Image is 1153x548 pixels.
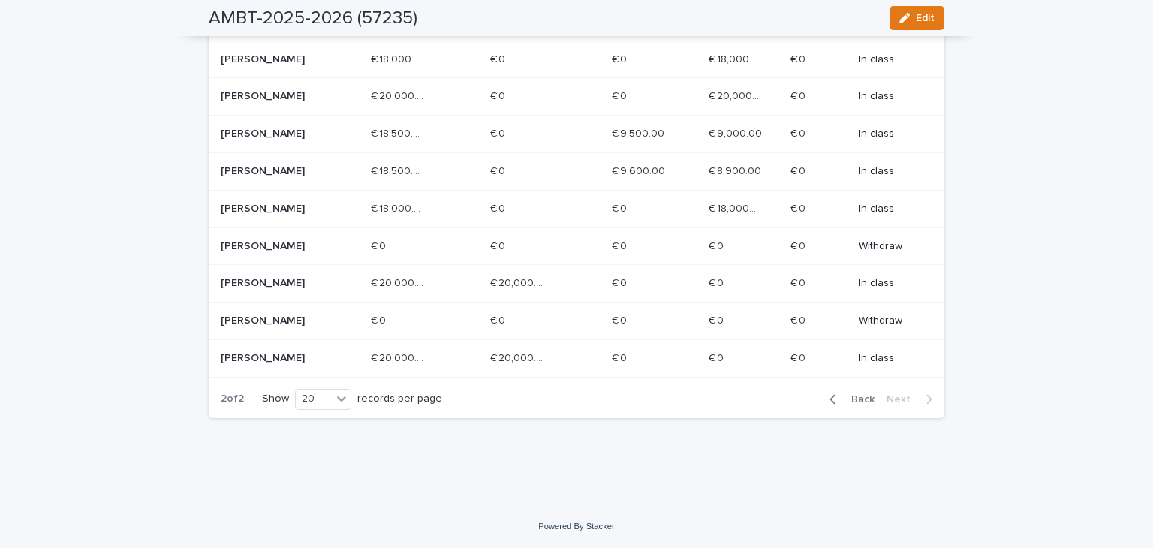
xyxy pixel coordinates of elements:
[881,393,944,406] button: Next
[221,90,328,103] p: [PERSON_NAME]
[709,162,764,178] p: € 8,900.00
[538,522,614,531] a: Powered By Stacker
[859,277,920,290] p: In class
[709,200,765,215] p: € 18,000.00
[490,125,508,140] p: € 0
[709,87,765,103] p: € 20,000.00
[709,349,727,365] p: € 0
[612,237,630,253] p: € 0
[790,200,808,215] p: € 0
[842,394,875,405] span: Back
[490,237,508,253] p: € 0
[817,393,881,406] button: Back
[371,237,389,253] p: € 0
[221,165,328,178] p: [PERSON_NAME]
[209,303,944,340] tr: [PERSON_NAME]€ 0€ 0 € 0€ 0 € 0€ 0 € 0€ 0 € 0€ 0 Withdraw
[371,349,427,365] p: € 20,000.00
[490,200,508,215] p: € 0
[612,312,630,327] p: € 0
[790,50,808,66] p: € 0
[709,274,727,290] p: € 0
[612,274,630,290] p: € 0
[790,87,808,103] p: € 0
[371,87,427,103] p: € 20,000.00
[371,50,427,66] p: € 18,000.00
[859,165,920,178] p: In class
[790,349,808,365] p: € 0
[859,352,920,365] p: In class
[209,265,944,303] tr: [PERSON_NAME]€ 20,000.00€ 20,000.00 € 20,000.00€ 20,000.00 € 0€ 0 € 0€ 0 € 0€ 0 In class
[209,339,944,377] tr: [PERSON_NAME]€ 20,000.00€ 20,000.00 € 20,000.00€ 20,000.00 € 0€ 0 € 0€ 0 € 0€ 0 In class
[371,162,427,178] p: € 18,500.00
[221,240,328,253] p: [PERSON_NAME]
[790,274,808,290] p: € 0
[221,53,328,66] p: [PERSON_NAME]
[209,8,417,29] h2: AMBT-2025-2026 (57235)
[209,381,256,417] p: 2 of 2
[709,50,765,66] p: € 18,000.00
[209,78,944,116] tr: [PERSON_NAME]€ 20,000.00€ 20,000.00 € 0€ 0 € 0€ 0 € 20,000.00€ 20,000.00 € 0€ 0 In class
[262,393,289,405] p: Show
[612,200,630,215] p: € 0
[790,237,808,253] p: € 0
[887,394,920,405] span: Next
[371,125,427,140] p: € 18,500.00
[490,312,508,327] p: € 0
[859,90,920,103] p: In class
[371,274,427,290] p: € 20,000.00
[490,349,546,365] p: € 20,000.00
[209,190,944,227] tr: [PERSON_NAME]€ 18,000.00€ 18,000.00 € 0€ 0 € 0€ 0 € 18,000.00€ 18,000.00 € 0€ 0 In class
[890,6,944,30] button: Edit
[296,391,332,407] div: 20
[612,87,630,103] p: € 0
[859,315,920,327] p: Withdraw
[221,315,328,327] p: [PERSON_NAME]
[490,162,508,178] p: € 0
[859,240,920,253] p: Withdraw
[371,200,427,215] p: € 18,000.00
[709,237,727,253] p: € 0
[490,87,508,103] p: € 0
[790,162,808,178] p: € 0
[709,125,765,140] p: € 9,000.00
[859,203,920,215] p: In class
[221,203,328,215] p: [PERSON_NAME]
[612,50,630,66] p: € 0
[221,277,328,290] p: [PERSON_NAME]
[612,125,667,140] p: € 9,500.00
[209,227,944,265] tr: [PERSON_NAME]€ 0€ 0 € 0€ 0 € 0€ 0 € 0€ 0 € 0€ 0 Withdraw
[790,312,808,327] p: € 0
[612,162,668,178] p: € 9,600.00
[221,128,328,140] p: [PERSON_NAME]
[859,53,920,66] p: In class
[209,116,944,153] tr: [PERSON_NAME]€ 18,500.00€ 18,500.00 € 0€ 0 € 9,500.00€ 9,500.00 € 9,000.00€ 9,000.00 € 0€ 0 In class
[221,352,328,365] p: [PERSON_NAME]
[490,50,508,66] p: € 0
[209,152,944,190] tr: [PERSON_NAME]€ 18,500.00€ 18,500.00 € 0€ 0 € 9,600.00€ 9,600.00 € 8,900.00€ 8,900.00 € 0€ 0 In class
[371,312,389,327] p: € 0
[859,128,920,140] p: In class
[612,349,630,365] p: € 0
[916,13,935,23] span: Edit
[790,125,808,140] p: € 0
[709,312,727,327] p: € 0
[490,274,546,290] p: € 20,000.00
[209,41,944,78] tr: [PERSON_NAME]€ 18,000.00€ 18,000.00 € 0€ 0 € 0€ 0 € 18,000.00€ 18,000.00 € 0€ 0 In class
[357,393,442,405] p: records per page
